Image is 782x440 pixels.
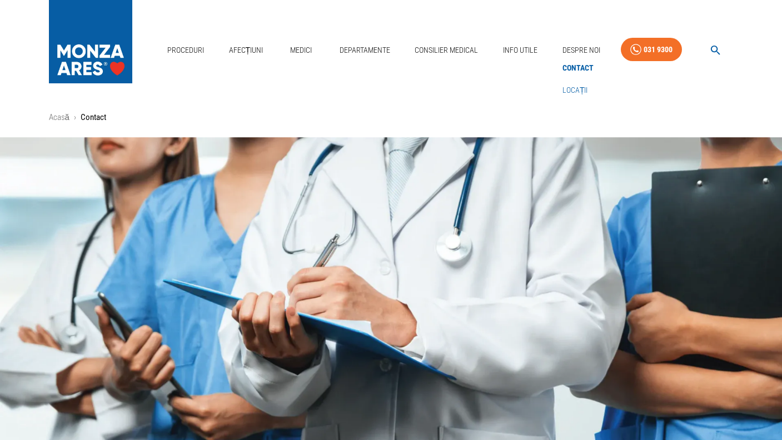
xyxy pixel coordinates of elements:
nav: secondary mailbox folders [558,57,598,102]
a: 031 9300 [621,38,682,62]
a: Consilier Medical [410,39,482,62]
a: Medici [283,39,319,62]
a: Acasă [49,112,69,122]
a: Afecțiuni [225,39,268,62]
a: Contact [560,59,596,77]
a: Proceduri [163,39,208,62]
a: Departamente [335,39,395,62]
a: Locații [560,81,590,99]
nav: breadcrumb [49,111,734,124]
p: Contact [81,111,106,124]
div: Locații [558,79,598,102]
div: Contact [558,57,598,79]
div: 031 9300 [644,43,673,57]
a: Info Utile [499,39,542,62]
a: Despre Noi [558,39,605,62]
li: › [74,111,76,124]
